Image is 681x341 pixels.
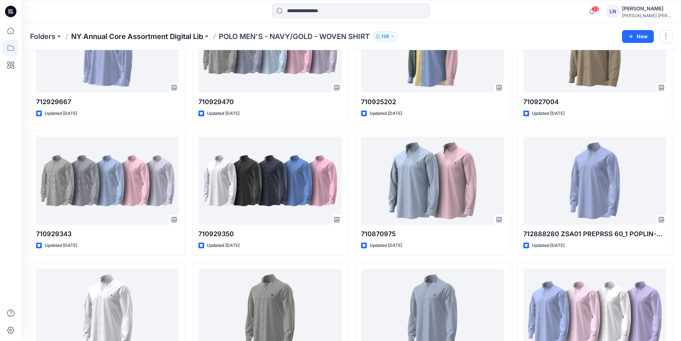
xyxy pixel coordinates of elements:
[372,31,398,42] button: 138
[622,4,672,13] div: [PERSON_NAME]
[36,137,179,225] a: 710929343
[523,229,666,239] p: 712888280 ZSA01 PREPRSS 60_1 POPLIN-CLHBDPPCA-LONG SLEEVE-DRESS SHIRT_3210A EOE LT BLUE_WHITE_BSR_
[622,30,654,43] button: New
[523,137,666,225] a: 712888280 ZSA01 PREPRSS 60_1 POPLIN-CLHBDPPCA-LONG SLEEVE-DRESS SHIRT_3210A EOE LT BLUE_WHITE_BSR_
[207,110,240,117] p: Updated [DATE]
[198,97,341,107] p: 710929470
[30,31,55,42] a: Folders
[198,229,341,239] p: 710929350
[361,97,504,107] p: 710925202
[45,242,77,249] p: Updated [DATE]
[622,13,672,18] div: [PERSON_NAME] [PERSON_NAME]
[219,31,370,42] p: POLO MEN'S - NAVY/GOLD - WOVEN SHIRT
[370,242,402,249] p: Updated [DATE]
[370,110,402,117] p: Updated [DATE]
[532,242,564,249] p: Updated [DATE]
[606,5,619,18] div: LN
[361,137,504,225] a: 710870975
[71,31,203,42] a: NY Annual Core Assortment Digital Lib
[36,97,179,107] p: 712929667
[523,97,666,107] p: 710927004
[207,242,240,249] p: Updated [DATE]
[381,33,389,40] p: 138
[532,110,564,117] p: Updated [DATE]
[36,229,179,239] p: 710929343
[198,137,341,225] a: 710929350
[592,6,599,12] span: 33
[45,110,77,117] p: Updated [DATE]
[361,229,504,239] p: 710870975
